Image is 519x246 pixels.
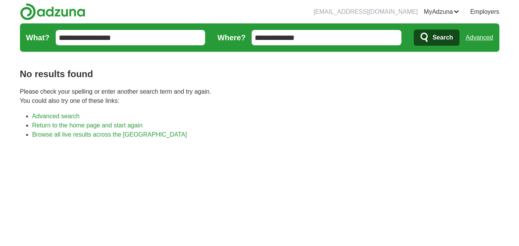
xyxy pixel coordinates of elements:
[466,30,493,45] a: Advanced
[313,7,418,17] li: [EMAIL_ADDRESS][DOMAIN_NAME]
[32,122,143,129] a: Return to the home page and start again
[433,30,453,45] span: Search
[424,7,459,17] a: MyAdzuna
[217,32,245,43] label: Where?
[32,113,80,119] a: Advanced search
[20,3,85,20] img: Adzuna logo
[470,7,499,17] a: Employers
[32,131,187,138] a: Browse all live results across the [GEOGRAPHIC_DATA]
[26,32,50,43] label: What?
[20,87,499,106] p: Please check your spelling or enter another search term and try again. You could also try one of ...
[414,30,459,46] button: Search
[20,67,499,81] h1: No results found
